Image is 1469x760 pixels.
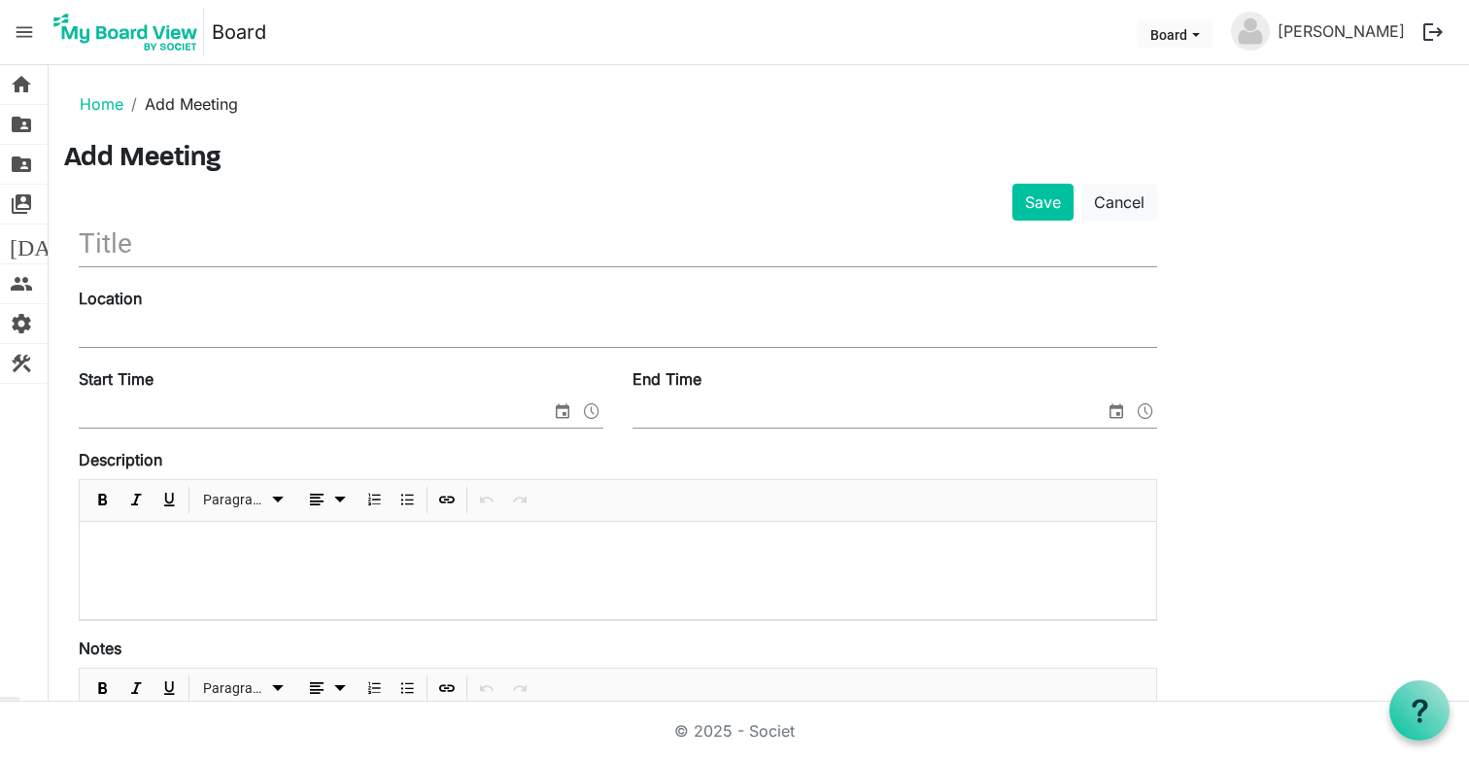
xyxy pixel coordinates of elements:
label: Description [79,448,162,471]
button: Insert Link [434,676,461,701]
span: construction [10,344,33,383]
span: switch_account [10,185,33,224]
img: no-profile-picture.svg [1231,12,1270,51]
div: Italic [120,480,153,521]
div: Italic [120,669,153,709]
label: Start Time [79,367,154,391]
button: Paragraph dropdownbutton [196,488,292,512]
a: Home [80,94,123,114]
span: [DATE] [10,225,85,263]
button: Paragraph dropdownbutton [196,676,292,701]
label: Notes [79,637,121,660]
button: Bulleted List [394,488,421,512]
h3: Add Meeting [64,143,1453,176]
div: Bold [86,669,120,709]
input: Title [79,221,1157,266]
button: dropdownbutton [298,676,355,701]
label: Location [79,287,142,310]
div: Numbered List [358,669,391,709]
a: [PERSON_NAME] [1270,12,1413,51]
li: Add Meeting [123,92,238,116]
button: Board dropdownbutton [1138,20,1213,48]
button: dropdownbutton [298,488,355,512]
button: Bold [90,676,117,701]
div: Alignments [295,669,359,709]
div: Insert Link [430,669,463,709]
button: Bold [90,488,117,512]
span: folder_shared [10,145,33,184]
button: Numbered List [361,488,388,512]
span: select [551,398,574,424]
div: Underline [153,480,186,521]
div: Bulleted List [391,669,424,709]
button: Underline [156,488,183,512]
div: Formats [192,669,295,709]
span: folder_shared [10,105,33,144]
a: Board [212,13,266,52]
div: Underline [153,669,186,709]
button: Italic [123,676,150,701]
span: home [10,65,33,104]
button: logout [1413,12,1453,52]
div: Bold [86,480,120,521]
div: Bulleted List [391,480,424,521]
label: End Time [632,367,701,391]
a: My Board View Logo [48,8,212,56]
span: Paragraph [203,488,266,512]
span: settings [10,304,33,343]
button: Underline [156,676,183,701]
div: Insert Link [430,480,463,521]
span: menu [6,14,43,51]
button: Save [1012,184,1074,221]
div: Alignments [295,480,359,521]
div: Formats [192,480,295,521]
a: © 2025 - Societ [674,721,795,741]
a: Cancel [1081,184,1157,221]
button: Numbered List [361,676,388,701]
button: Italic [123,488,150,512]
button: Bulleted List [394,676,421,701]
span: Paragraph [203,676,266,701]
div: Numbered List [358,480,391,521]
button: Insert Link [434,488,461,512]
span: select [1105,398,1128,424]
span: people [10,264,33,303]
img: My Board View Logo [48,8,204,56]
